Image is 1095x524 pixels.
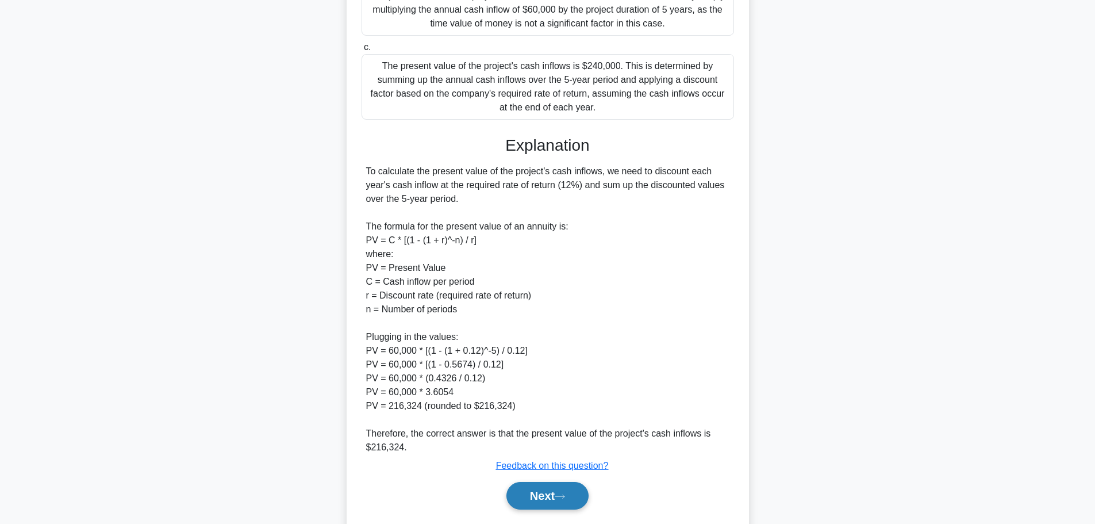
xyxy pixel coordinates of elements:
span: c. [364,42,371,52]
div: The present value of the project's cash inflows is $240,000. This is determined by summing up the... [362,54,734,120]
button: Next [506,482,589,510]
a: Feedback on this question? [496,461,609,471]
div: To calculate the present value of the project's cash inflows, we need to discount each year's cas... [366,165,729,454]
h3: Explanation [368,136,727,155]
